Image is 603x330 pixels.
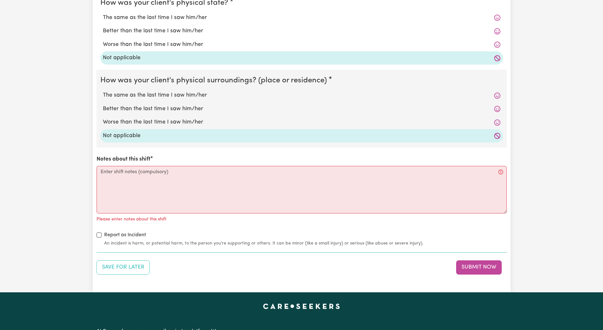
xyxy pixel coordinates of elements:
[97,216,166,223] p: Please enter notes about this shift
[103,54,500,62] label: Not applicable
[103,41,500,49] label: Worse than the last time I saw him/her
[104,240,507,247] small: An incident is harm, or potential harm, to the person you're supporting or others. It can be mino...
[103,91,500,99] label: The same as the last time I saw him/her
[97,260,150,274] button: Save your job report
[263,304,340,309] a: Careseekers home page
[103,132,500,140] label: Not applicable
[103,27,500,35] label: Better than the last time I saw him/her
[104,231,146,239] label: Report as Incident
[103,14,500,22] label: The same as the last time I saw him/her
[456,260,502,274] button: Submit your job report
[103,105,500,113] label: Better than the last time I saw him/her
[97,155,150,163] label: Notes about this shift
[100,75,330,86] legend: How was your client's physical surroundings? (place or residence)
[103,118,500,126] label: Worse than the last time I saw him/her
